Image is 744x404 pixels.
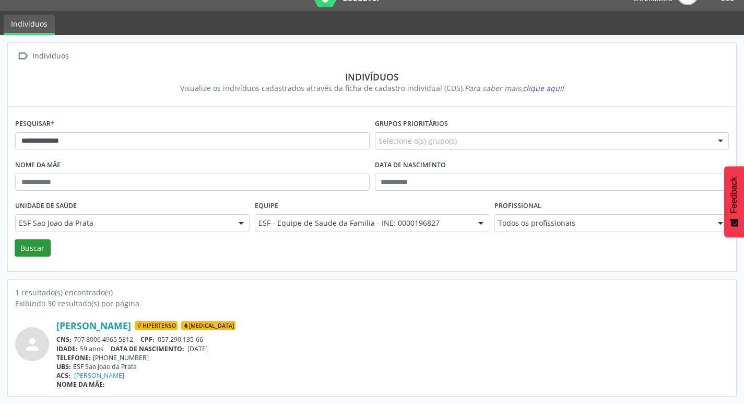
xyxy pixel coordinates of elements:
[15,198,77,214] label: Unidade de saúde
[15,49,70,64] a:  Indivíduos
[15,157,61,174] label: Nome da mãe
[494,198,541,214] label: Profissional
[187,344,208,353] span: [DATE]
[19,218,228,228] span: ESF Sao Joao da Prata
[258,218,468,228] span: ESF - Equipe de Saude da Familia - INE: 0000196827
[375,157,446,174] label: Data de nascimento
[56,320,131,331] a: [PERSON_NAME]
[56,353,729,362] div: [PHONE_NUMBER]
[15,116,54,132] label: Pesquisar
[56,380,105,389] span: NOME DA MÃE:
[22,71,722,83] div: Indivíduos
[56,362,71,371] span: UBS:
[379,135,457,146] span: Selecione o(s) grupo(s)
[111,344,184,353] span: DATA DE NASCIMENTO:
[729,177,739,213] span: Feedback
[140,335,155,344] span: CPF:
[375,116,448,132] label: Grupos prioritários
[56,335,72,344] span: CNS:
[56,335,729,344] div: 707 8006 4965 5812
[56,371,70,380] span: ACS:
[4,15,55,35] a: Indivíduos
[724,166,744,237] button: Feedback - Mostrar pesquisa
[15,298,729,309] div: Exibindo 30 resultado(s) por página
[135,321,178,330] span: Hipertenso
[56,353,91,362] span: TELEFONE:
[30,49,70,64] div: Indivíduos
[15,287,729,298] div: 1 resultado(s) encontrado(s)
[465,83,564,93] i: Para saber mais,
[15,239,51,257] button: Buscar
[56,344,729,353] div: 59 anos
[56,362,729,371] div: ESF Sao Joao da Prata
[56,344,78,353] span: IDADE:
[74,371,124,380] a: [PERSON_NAME]
[181,321,235,330] span: [MEDICAL_DATA]
[498,218,707,228] span: Todos os profissionais
[22,83,722,94] div: Visualize os indivíduos cadastrados através da ficha de cadastro individual (CDS).
[23,335,42,354] i: person
[255,198,278,214] label: Equipe
[523,83,564,93] span: clique aqui!
[15,49,30,64] i: 
[158,335,203,344] span: 057.290.135-66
